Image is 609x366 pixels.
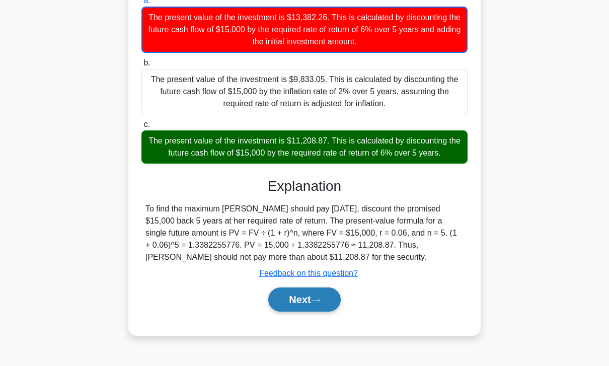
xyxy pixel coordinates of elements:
[141,69,468,114] div: The present value of the investment is $9,833.05. This is calculated by discounting the future ca...
[145,203,464,263] div: To find the maximum [PERSON_NAME] should pay [DATE], discount the promised $15,000 back 5 years a...
[143,120,149,128] span: c.
[259,269,358,277] a: Feedback on this question?
[143,58,150,67] span: b.
[141,130,468,164] div: The present value of the investment is $11,208.87. This is calculated by discounting the future c...
[147,178,462,195] h3: Explanation
[268,287,340,312] button: Next
[141,7,468,53] div: The present value of the investment is $13,382.26. This is calculated by discounting the future c...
